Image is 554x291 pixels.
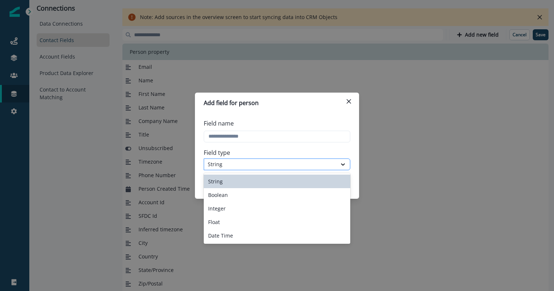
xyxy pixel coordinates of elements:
[204,215,350,229] div: Float
[343,96,355,107] button: Close
[204,98,259,107] p: Add field for person
[204,202,350,215] div: Integer
[204,175,350,188] div: String
[204,119,234,128] p: Field name
[204,229,350,242] div: Date Time
[204,148,346,157] label: Field type
[208,160,333,168] div: String
[204,188,350,202] div: Boolean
